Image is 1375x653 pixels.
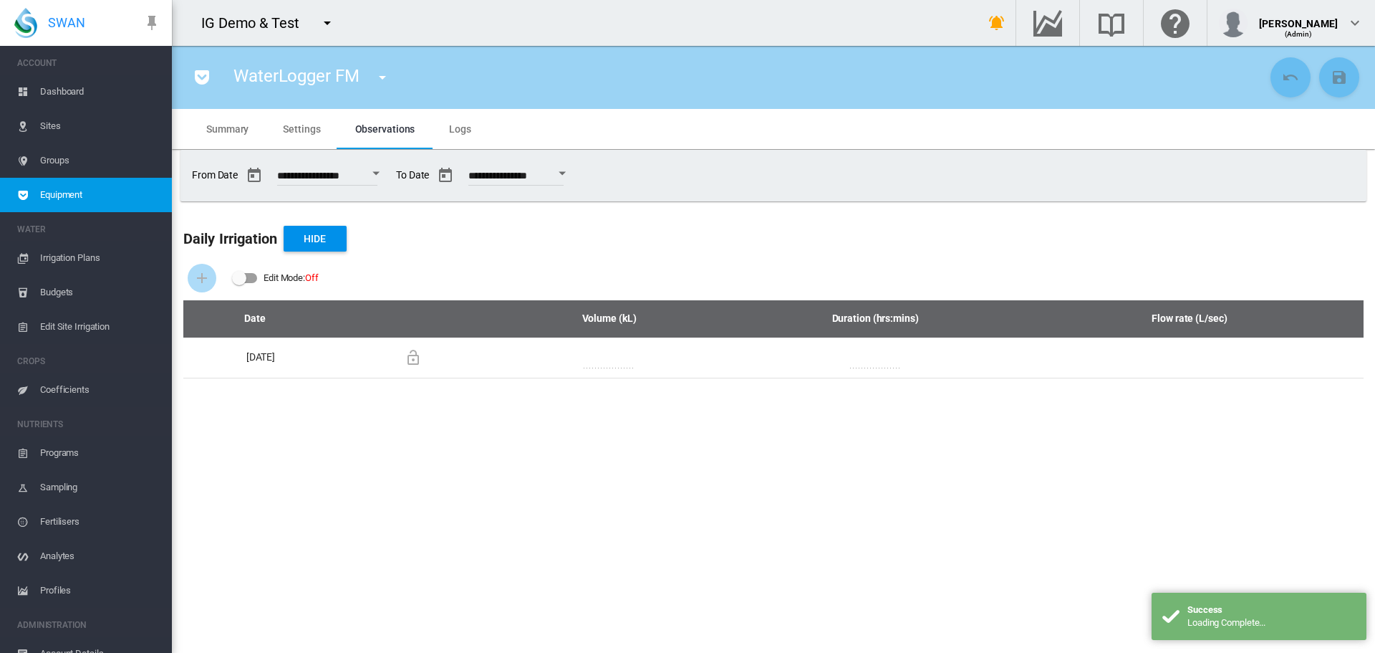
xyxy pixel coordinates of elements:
[233,66,360,86] span: WaterLogger FM
[40,470,160,505] span: Sampling
[1285,30,1313,38] span: (Admin)
[40,539,160,573] span: Analytes
[17,218,160,241] span: WATER
[355,123,415,135] span: Observations
[40,241,160,275] span: Irrigation Plans
[313,9,342,37] button: icon-menu-down
[983,9,1011,37] button: icon-bell-ring
[40,505,160,539] span: Fertilisers
[1219,9,1248,37] img: profile.jpg
[192,161,385,190] span: From Date
[1152,593,1366,640] div: Success Loading Complete...
[284,226,347,252] button: Hide
[40,143,160,178] span: Groups
[1319,57,1359,97] button: Save Changes
[399,343,428,372] button: Locking this row will prevent custom changes being overwritten by future data imports
[40,109,160,143] span: Sites
[143,14,160,32] md-icon: icon-pin
[183,230,278,247] b: Daily Irrigation
[17,614,160,637] span: ADMINISTRATION
[988,14,1005,32] md-icon: icon-bell-ring
[368,63,397,92] button: icon-menu-down
[549,161,575,186] button: Open calendar
[188,264,216,292] button: Add Water Flow Record
[240,161,269,190] button: md-calendar
[1158,14,1192,32] md-icon: Click here for help
[264,268,319,288] div: Edit Mode:
[431,161,460,190] button: md-calendar
[14,8,37,38] img: SWAN-Landscape-Logo-Colour-drop.png
[40,373,160,407] span: Coefficients
[48,14,85,32] span: SWAN
[40,436,160,470] span: Programs
[1187,616,1356,629] div: Loading Complete...
[1187,604,1356,616] div: Success
[449,123,471,135] span: Logs
[40,75,160,109] span: Dashboard
[183,300,327,338] th: Date
[1282,69,1299,86] md-icon: icon-undo
[40,275,160,310] span: Budgets
[1094,14,1129,32] md-icon: Search the knowledge base
[17,350,160,373] span: CROPS
[1259,11,1338,25] div: [PERSON_NAME]
[193,270,211,287] md-icon: icon-plus
[201,13,312,33] div: IG Demo & Test
[40,310,160,344] span: Edit Site Irrigation
[232,267,319,289] md-switch: Edit Mode: Off
[246,351,275,363] span: [DATE]
[1031,14,1065,32] md-icon: Go to the Data Hub
[206,123,249,135] span: Summary
[1331,69,1348,86] md-icon: icon-content-save
[500,300,719,338] th: Volume (kL)
[188,63,216,92] button: icon-pocket
[396,161,571,190] span: To Date
[374,69,391,86] md-icon: icon-menu-down
[1270,57,1311,97] button: Cancel Changes
[40,178,160,212] span: Equipment
[305,272,319,283] span: Off
[1032,300,1364,338] th: Flow rate (L/sec)
[363,161,389,186] button: Open calendar
[319,14,336,32] md-icon: icon-menu-down
[283,123,320,135] span: Settings
[1346,14,1364,32] md-icon: icon-chevron-down
[17,413,160,436] span: NUTRIENTS
[40,573,160,608] span: Profiles
[405,349,422,366] md-icon: Locking this row will prevent custom changes being overwritten by future data imports
[193,69,211,86] md-icon: icon-pocket
[718,300,1032,338] th: Duration (hrs:mins)
[17,52,160,75] span: ACCOUNT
